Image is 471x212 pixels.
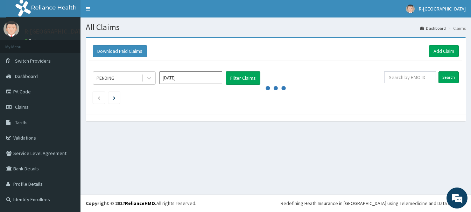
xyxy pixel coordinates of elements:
div: Redefining Heath Insurance in [GEOGRAPHIC_DATA] using Telemedicine and Data Science! [281,200,466,207]
a: Next page [113,94,115,101]
img: User Image [406,5,415,13]
p: R-[GEOGRAPHIC_DATA] [24,28,87,35]
span: Switch Providers [15,58,51,64]
footer: All rights reserved. [80,194,471,212]
div: PENDING [97,75,114,82]
input: Search [438,71,459,83]
li: Claims [447,25,466,31]
input: Select Month and Year [159,71,222,84]
a: Dashboard [420,25,446,31]
span: Dashboard [15,73,38,79]
strong: Copyright © 2017 . [86,200,156,206]
a: Add Claim [429,45,459,57]
button: Filter Claims [226,71,260,85]
span: Claims [15,104,29,110]
a: Online [24,38,41,43]
h1: All Claims [86,23,466,32]
span: Tariffs [15,119,28,126]
a: Previous page [97,94,100,101]
svg: audio-loading [265,78,286,99]
input: Search by HMO ID [384,71,436,83]
span: R-[GEOGRAPHIC_DATA] [419,6,466,12]
button: Download Paid Claims [93,45,147,57]
a: RelianceHMO [125,200,155,206]
img: User Image [3,21,19,37]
